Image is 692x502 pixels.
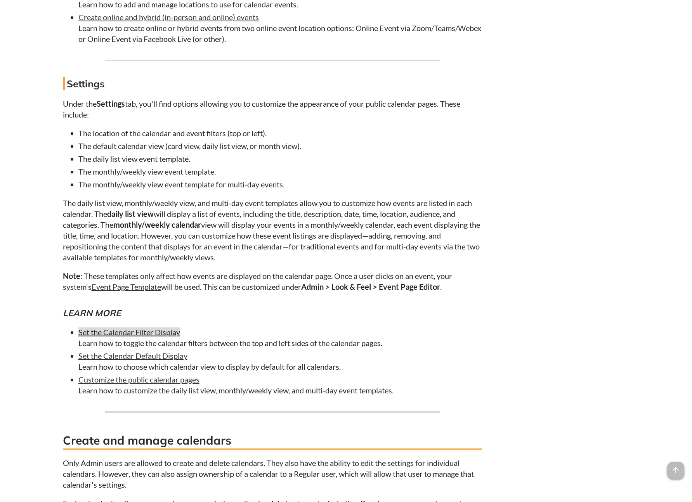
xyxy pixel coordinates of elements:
a: Set the Calendar Default Display [78,351,187,360]
a: Event Page Template [92,282,161,291]
li: Learn how to customize the daily list view, monthly/weekly view, and multi-day event templates. [78,374,482,396]
li: The monthly/weekly view event template for multi-day events. [78,179,482,190]
p: Only Admin users are allowed to create and delete calendars. They also have the ability to edit t... [63,457,482,490]
li: The daily list view event template. [78,153,482,164]
h5: Learn more [63,307,482,319]
a: Set the Calendar Filter Display [78,327,180,337]
strong: Admin > Look & Feel > Event Page Editor [301,282,440,291]
p: The daily list view, monthly/weekly view, and multi-day event templates allow you to customize ho... [63,197,482,263]
span: arrow_upward [667,462,684,479]
strong: Settings [97,99,125,108]
p: Under the tab, you'll find options allowing you to customize the appearance of your public calend... [63,98,482,120]
li: Learn how to choose which calendar view to display by default for all calendars. [78,350,482,372]
strong: monthly/weekly calendar [113,220,201,229]
li: The location of the calendar and event filters (top or left). [78,128,482,138]
h3: Create and manage calendars [63,432,482,450]
li: The monthly/weekly view event template. [78,166,482,177]
a: Create online and hybrid (in-person and online) events [78,12,259,22]
a: Customize the public calendar pages [78,375,199,384]
p: : These templates only affect how events are displayed on the calendar page. Once a user clicks o... [63,270,482,292]
li: Learn how to create online or hybrid events from two online event location options: Online Event ... [78,12,482,44]
strong: Note [63,271,80,280]
li: Learn how to toggle the calendar filters between the top and left sides of the calendar pages. [78,327,482,348]
a: arrow_upward [667,462,684,472]
strong: daily list view [107,209,154,218]
li: The default calendar view (card view, daily list view, or month view). [78,140,482,151]
h4: Settings [63,77,482,90]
